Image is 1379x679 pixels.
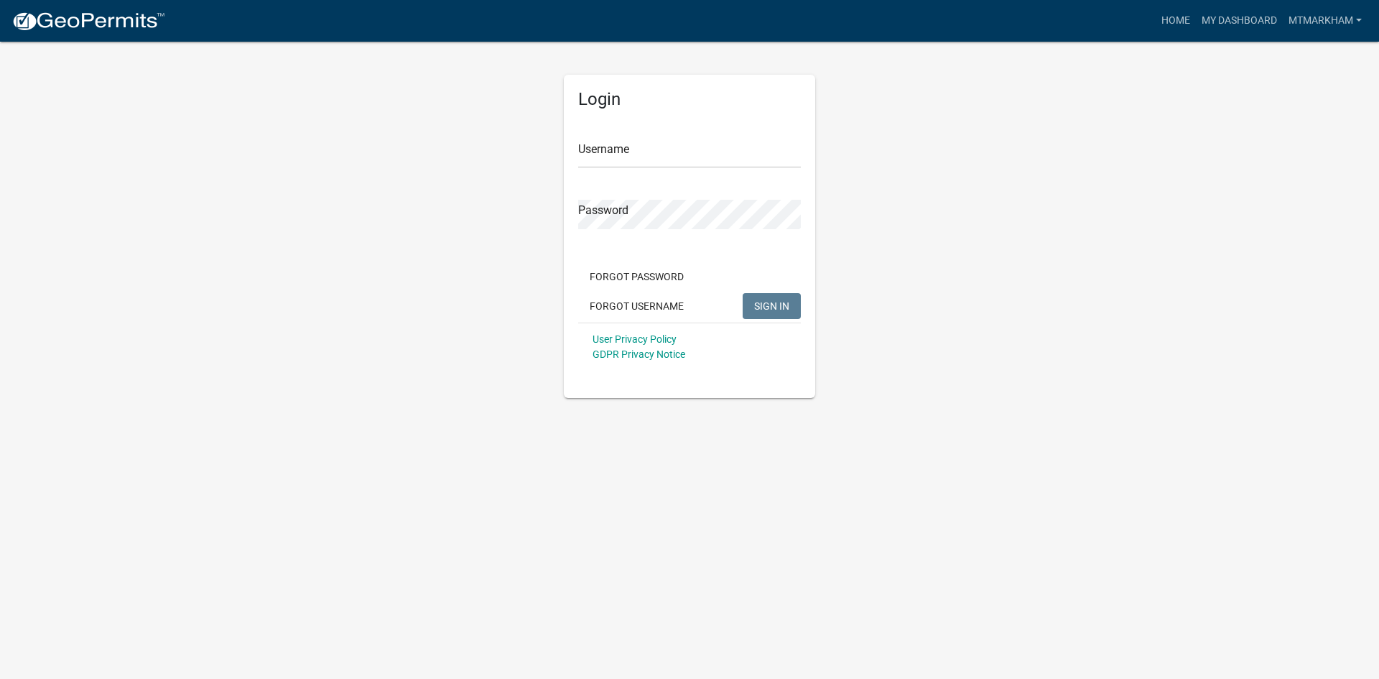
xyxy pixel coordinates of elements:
[578,89,801,110] h5: Login
[1196,7,1283,34] a: My Dashboard
[578,293,695,319] button: Forgot Username
[593,348,685,360] a: GDPR Privacy Notice
[1283,7,1368,34] a: mtmarkham
[578,264,695,290] button: Forgot Password
[743,293,801,319] button: SIGN IN
[593,333,677,345] a: User Privacy Policy
[754,300,789,311] span: SIGN IN
[1156,7,1196,34] a: Home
